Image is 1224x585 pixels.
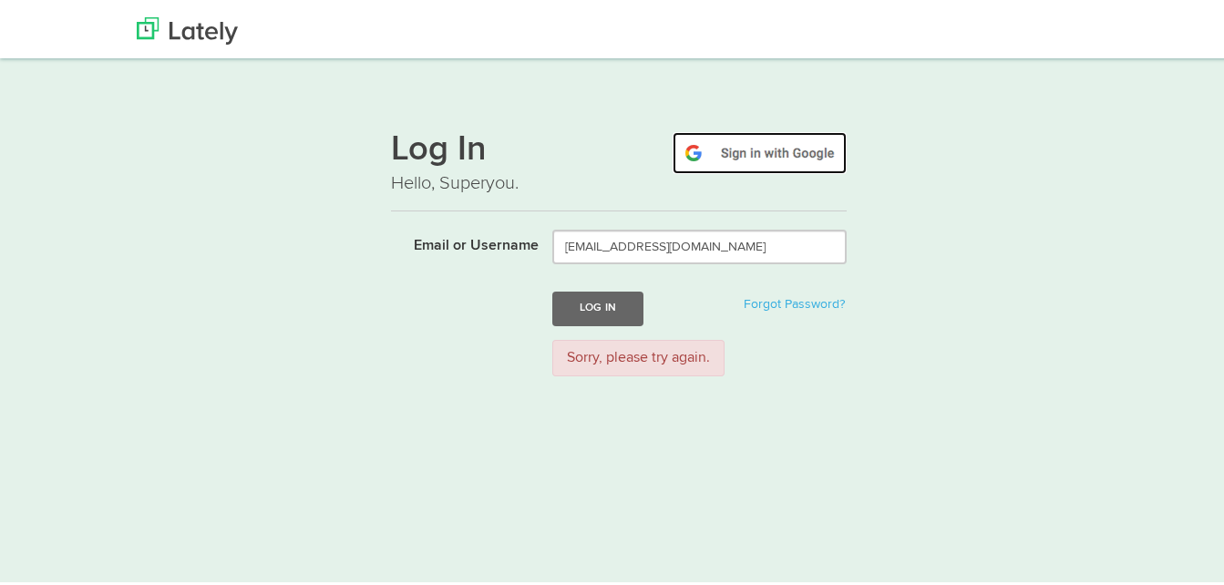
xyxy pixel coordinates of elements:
[552,226,847,261] input: Email or Username
[391,167,847,193] p: Hello, Superyou.
[391,128,847,167] h1: Log In
[552,288,643,322] button: Log In
[137,14,238,41] img: Lately
[552,336,725,374] div: Sorry, please try again.
[377,226,539,253] label: Email or Username
[673,128,847,170] img: google-signin.png
[744,294,845,307] a: Forgot Password?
